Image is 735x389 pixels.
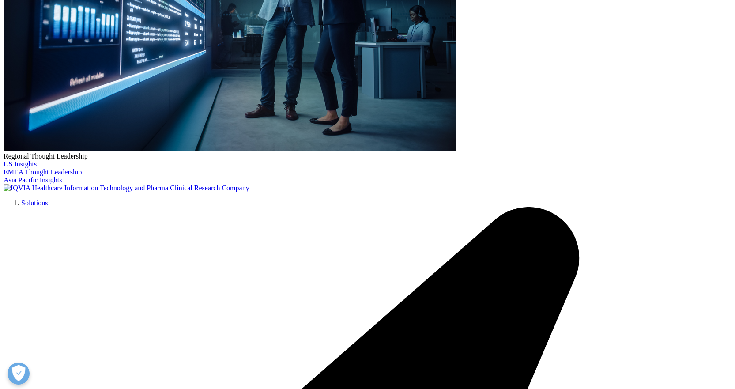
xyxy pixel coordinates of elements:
[4,168,82,176] a: EMEA Thought Leadership
[4,160,37,168] a: US Insights
[4,176,62,184] a: Asia Pacific Insights
[21,199,48,207] a: Solutions
[4,152,731,160] div: Regional Thought Leadership
[8,363,30,385] button: Open Preferences
[4,184,249,192] img: IQVIA Healthcare Information Technology and Pharma Clinical Research Company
